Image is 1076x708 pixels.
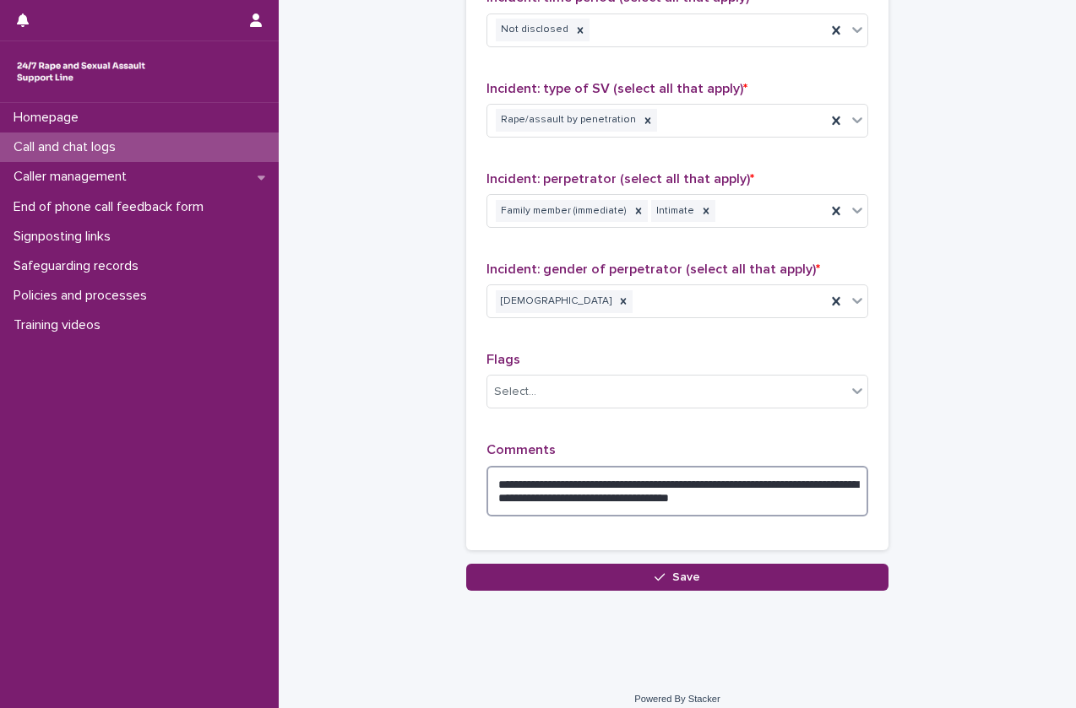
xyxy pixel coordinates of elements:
span: Incident: gender of perpetrator (select all that apply) [486,262,820,276]
span: Incident: perpetrator (select all that apply) [486,172,754,186]
p: Training videos [7,317,114,333]
div: Select... [494,383,536,401]
p: Caller management [7,169,140,185]
span: Save [672,571,700,583]
a: Powered By Stacker [634,694,720,704]
div: [DEMOGRAPHIC_DATA] [496,290,614,313]
p: Homepage [7,110,92,126]
div: Not disclosed [496,19,571,41]
img: rhQMoQhaT3yELyF149Cw [14,55,149,89]
p: End of phone call feedback form [7,199,217,215]
span: Flags [486,353,520,366]
div: Rape/assault by penetration [496,109,639,132]
div: Intimate [651,200,697,223]
p: Call and chat logs [7,139,129,155]
p: Signposting links [7,229,124,245]
span: Incident: type of SV (select all that apply) [486,82,747,95]
button: Save [466,564,889,591]
p: Policies and processes [7,288,160,304]
p: Safeguarding records [7,258,152,274]
div: Family member (immediate) [496,200,629,223]
span: Comments [486,443,556,457]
